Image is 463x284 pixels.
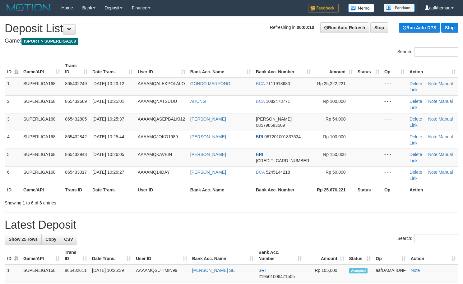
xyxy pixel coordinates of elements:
[21,60,63,78] th: Game/API: activate to sort column ascending
[90,264,133,282] td: [DATE] 10:26:39
[407,184,458,195] th: Action
[133,264,189,282] td: AAAAMQSUTIMIN99
[256,81,265,86] span: BCA
[256,158,311,163] span: Copy 166201010573503 to clipboard
[410,117,422,121] a: Delete
[414,234,458,243] input: Search:
[92,117,124,121] span: [DATE] 10:25:37
[65,81,87,86] span: 865432249
[410,99,422,104] a: Delete
[5,22,458,35] h1: Deposit List
[304,264,347,282] td: Rp 105,000
[382,95,407,113] td: - - -
[382,131,407,149] td: - - -
[63,184,90,195] th: Trans ID
[188,60,253,78] th: Bank Acc. Name: activate to sort column ascending
[258,274,295,279] span: Copy 219501006471505 to clipboard
[256,170,265,175] span: BCA
[382,149,407,166] td: - - -
[5,3,52,12] img: MOTION_logo.png
[266,81,290,86] span: Copy 7111918680 to clipboard
[190,81,230,86] a: GONDO MARYONO
[270,25,314,30] span: Refreshing in:
[441,23,458,33] a: Stop
[399,23,440,33] a: Run Auto-DPS
[21,113,63,131] td: SUPERLIGA168
[256,99,265,104] span: BCA
[428,81,438,86] a: Note
[21,247,62,264] th: Game/API: activate to sort column ascending
[304,247,347,264] th: Amount: activate to sort column ascending
[256,123,285,128] span: Copy 085798583509 to clipboard
[138,134,178,139] span: AAAAMQJOKO1989
[410,81,453,92] a: Manual Link
[92,81,124,86] span: [DATE] 10:23:12
[382,184,407,195] th: Op
[190,152,226,157] a: [PERSON_NAME]
[308,4,339,12] img: Feedback.jpg
[355,184,382,195] th: Status
[253,184,313,195] th: Bank Acc. Number
[397,47,458,57] label: Search:
[410,134,453,145] a: Manual Link
[266,170,290,175] span: Copy 5245144218 to clipboard
[90,184,135,195] th: Date Trans.
[323,152,345,157] span: Rp 150,000
[320,22,369,33] a: Run Auto-Refresh
[410,170,422,175] a: Delete
[323,134,345,139] span: Rp 100,000
[407,60,458,78] th: Action: activate to sort column ascending
[348,4,374,12] img: Button%20Memo.svg
[133,247,189,264] th: User ID: activate to sort column ascending
[138,152,172,157] span: AAAAMQKAVEIN
[90,60,135,78] th: Date Trans.: activate to sort column ascending
[382,166,407,184] td: - - -
[253,60,313,78] th: Bank Acc. Number: activate to sort column ascending
[297,25,314,30] strong: 00:00:10
[21,149,63,166] td: SUPERLIGA168
[21,78,63,96] td: SUPERLIGA168
[92,134,124,139] span: [DATE] 10:25:44
[138,81,185,86] span: AAAAMQALEKPOLALO
[5,149,21,166] td: 5
[264,134,301,139] span: Copy 067201001837534 to clipboard
[317,81,346,86] span: Rp 25,222,221
[5,113,21,131] td: 3
[384,4,415,12] img: panduan.png
[190,247,256,264] th: Bank Acc. Name: activate to sort column ascending
[90,247,133,264] th: Date Trans.: activate to sort column ascending
[410,99,453,110] a: Manual Link
[45,237,56,242] span: Copy
[190,170,226,175] a: [PERSON_NAME]
[60,234,77,245] a: CSV
[21,38,78,45] span: ISPORT > SUPERLIGA168
[323,99,345,104] span: Rp 100,000
[410,81,422,86] a: Delete
[256,152,263,157] span: BRI
[5,184,21,195] th: ID
[373,264,408,282] td: aafDAMAIIDNF
[326,117,346,121] span: Rp 54,000
[21,184,63,195] th: Game/API
[258,268,266,273] span: BRI
[410,152,422,157] a: Delete
[266,99,290,104] span: Copy 1082473771 to clipboard
[5,60,21,78] th: ID: activate to sort column descending
[21,166,63,184] td: SUPERLIGA168
[138,99,177,104] span: AAAAMQNATSUUU
[382,78,407,96] td: - - -
[92,170,124,175] span: [DATE] 10:26:27
[256,134,263,139] span: BRI
[313,60,355,78] th: Amount: activate to sort column ascending
[256,247,304,264] th: Bank Acc. Number: activate to sort column ascending
[414,47,458,57] input: Search:
[190,117,226,121] a: [PERSON_NAME]
[5,219,458,231] h1: Latest Deposit
[192,268,235,273] a: [PERSON_NAME] SE
[62,247,90,264] th: Trans ID: activate to sort column ascending
[21,264,62,282] td: SUPERLIGA168
[9,237,38,242] span: Show 25 rows
[5,264,21,282] td: 1
[355,60,382,78] th: Status: activate to sort column ascending
[190,134,226,139] a: [PERSON_NAME]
